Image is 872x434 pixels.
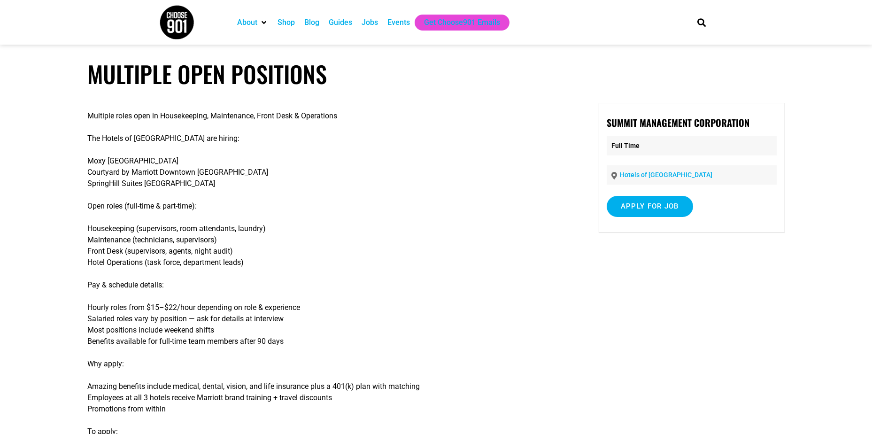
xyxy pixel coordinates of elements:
p: Open roles (full-time & part-time): [87,201,564,212]
p: Amazing benefits include medical, dental, vision, and life insurance plus a 401(k) plan with matc... [87,381,564,415]
div: Search [694,15,709,30]
p: Why apply: [87,358,564,370]
a: Hotels of [GEOGRAPHIC_DATA] [620,171,712,178]
p: The Hotels of [GEOGRAPHIC_DATA] are hiring: [87,133,564,144]
a: Guides [329,17,352,28]
a: Events [387,17,410,28]
input: Apply for job [607,196,693,217]
p: Multiple roles open in Housekeeping, Maintenance, Front Desk & Operations [87,110,564,122]
h1: Multiple Open Positions [87,60,785,88]
a: Get Choose901 Emails [424,17,500,28]
a: About [237,17,257,28]
p: Full Time [607,136,777,155]
a: Jobs [362,17,378,28]
p: Hourly roles from $15–$22/hour depending on role & experience Salaried roles vary by position — a... [87,302,564,347]
a: Shop [278,17,295,28]
p: Moxy [GEOGRAPHIC_DATA] Courtyard by Marriott Downtown [GEOGRAPHIC_DATA] SpringHill Suites [GEOGRA... [87,155,564,189]
a: Blog [304,17,319,28]
p: Housekeeping (supervisors, room attendants, laundry) Maintenance (technicians, supervisors) Front... [87,223,564,268]
nav: Main nav [232,15,681,31]
strong: Summit Management Corporation [607,116,749,130]
p: Pay & schedule details: [87,279,564,291]
div: About [232,15,273,31]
